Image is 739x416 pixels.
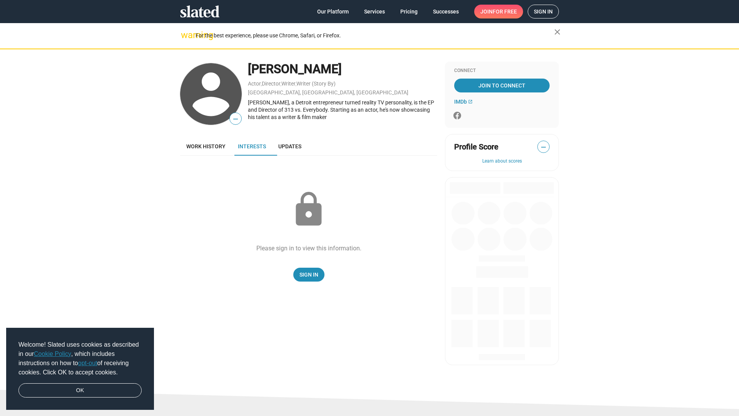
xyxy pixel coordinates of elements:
[281,81,296,87] a: Writer
[278,143,301,149] span: Updates
[454,142,498,152] span: Profile Score
[468,99,473,104] mat-icon: open_in_new
[364,5,385,18] span: Services
[311,5,355,18] a: Our Platform
[196,30,554,41] div: For the best experience, please use Chrome, Safari, or Firefox.
[181,30,190,40] mat-icon: warning
[180,137,232,156] a: Work history
[18,340,142,377] span: Welcome! Slated uses cookies as described in our , which includes instructions on how to of recei...
[553,27,562,37] mat-icon: close
[474,5,523,18] a: Joinfor free
[480,5,517,18] span: Join
[394,5,424,18] a: Pricing
[256,244,361,252] div: Please sign in to view this information.
[272,137,308,156] a: Updates
[454,68,550,74] div: Connect
[427,5,465,18] a: Successes
[6,328,154,410] div: cookieconsent
[456,79,548,92] span: Join To Connect
[400,5,418,18] span: Pricing
[261,82,262,86] span: ,
[230,114,241,124] span: —
[186,143,226,149] span: Work history
[493,5,517,18] span: for free
[538,142,549,152] span: —
[317,5,349,18] span: Our Platform
[232,137,272,156] a: Interests
[34,351,71,357] a: Cookie Policy
[18,383,142,398] a: dismiss cookie message
[454,99,473,105] a: IMDb
[454,79,550,92] a: Join To Connect
[78,360,97,366] a: opt-out
[299,268,318,282] span: Sign In
[433,5,459,18] span: Successes
[296,81,336,87] a: Writer (Story By)
[358,5,391,18] a: Services
[248,89,408,96] a: [GEOGRAPHIC_DATA], [GEOGRAPHIC_DATA], [GEOGRAPHIC_DATA]
[238,143,266,149] span: Interests
[528,5,559,18] a: Sign in
[454,158,550,164] button: Learn about scores
[248,61,437,77] div: [PERSON_NAME]
[248,99,437,121] div: [PERSON_NAME], a Detroit entrepreneur turned reality TV personality, is the EP and Director of 31...
[534,5,553,18] span: Sign in
[289,190,328,229] mat-icon: lock
[293,268,324,282] a: Sign In
[248,81,261,87] a: Actor
[262,81,281,87] a: Director
[454,99,467,105] span: IMDb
